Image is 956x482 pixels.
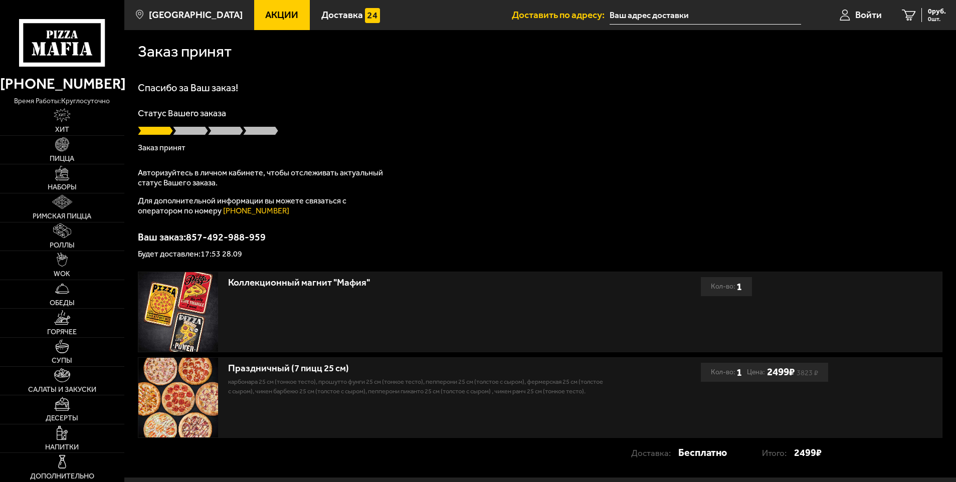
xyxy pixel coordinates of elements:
span: Обеды [50,300,75,307]
b: 1 [736,277,742,296]
span: Дополнительно [30,473,94,480]
div: Коллекционный магнит "Мафия" [228,277,605,289]
span: Супы [52,357,72,364]
div: Кол-во: [711,277,742,296]
span: Доставить по адресу: [512,10,610,20]
b: 1 [736,363,742,382]
p: Авторизуйтесь в личном кабинете, чтобы отслеживать актуальный статус Вашего заказа. [138,168,389,188]
b: 2499 ₽ [767,366,795,378]
s: 3823 ₽ [797,370,818,375]
span: Хит [55,126,69,133]
span: Салаты и закуски [28,386,96,393]
span: Цена: [747,363,765,382]
span: Войти [855,10,882,20]
span: 0 руб. [928,8,946,15]
p: Статус Вашего заказа [138,109,942,118]
strong: 2499 ₽ [794,443,822,462]
div: Праздничный (7 пицц 25 см) [228,363,605,374]
p: Итого: [762,443,794,462]
p: Заказ принят [138,144,942,152]
span: Пицца [50,155,74,162]
span: Акции [265,10,298,20]
span: Горячее [47,329,77,336]
h1: Спасибо за Ваш заказ! [138,83,942,93]
p: Будет доставлен: 17:53 28.09 [138,250,942,258]
span: Десерты [46,415,78,422]
p: Карбонара 25 см (тонкое тесто), Прошутто Фунги 25 см (тонкое тесто), Пепперони 25 см (толстое с с... [228,377,605,397]
span: 0 шт. [928,16,946,22]
h1: Заказ принят [138,44,232,60]
span: Доставка [321,10,363,20]
p: Доставка: [631,443,678,462]
p: Ваш заказ: 857-492-988-959 [138,232,942,242]
span: Роллы [50,242,75,249]
div: Кол-во: [711,363,742,382]
img: 15daf4d41897b9f0e9f617042186c801.svg [365,8,380,23]
span: Римская пицца [33,213,91,220]
span: WOK [54,271,70,278]
strong: Бесплатно [678,443,727,462]
span: [GEOGRAPHIC_DATA] [149,10,243,20]
span: Напитки [45,444,79,451]
p: Для дополнительной информации вы можете связаться с оператором по номеру [138,196,389,216]
span: Наборы [48,184,77,191]
input: Ваш адрес доставки [610,6,801,25]
a: [PHONE_NUMBER] [223,206,289,215]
